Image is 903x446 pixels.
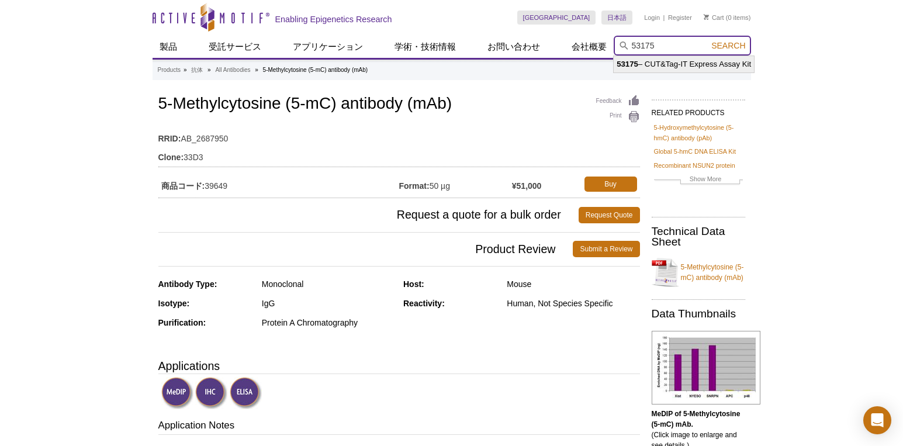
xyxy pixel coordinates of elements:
[517,11,596,25] a: [GEOGRAPHIC_DATA]
[708,40,749,51] button: Search
[652,99,745,120] h2: RELATED PRODUCTS
[596,110,640,123] a: Print
[230,377,262,409] img: Enzyme-linked Immunosorbent Assay Validated
[158,241,573,257] span: Product Review
[195,377,227,409] img: Immunohistochemistry Validated
[652,331,760,404] img: 5-Methylcytosine (5-mC) antibody (mAb) tested by MeDIP analysis.
[652,226,745,247] h2: Technical Data Sheet
[161,377,193,409] img: Methyl-DNA Immunoprecipitation Validated
[654,160,735,171] a: Recombinant NSUN2 protein
[263,67,368,73] li: 5-Methylcytosine (5-mC) antibody (mAb)
[275,14,392,25] h2: Enabling Epigenetics Research
[202,36,268,58] a: 受託サービス
[158,318,206,327] strong: Purification:
[153,36,184,58] a: 製品
[403,279,424,289] strong: Host:
[286,36,370,58] a: アプリケーション
[601,11,632,25] a: 日本語
[507,279,639,289] div: Mouse
[262,317,395,328] div: Protein A Chromatography
[403,299,445,308] strong: Reactivity:
[565,36,614,58] a: 会社概要
[652,410,741,428] b: MeDIP of 5-Methylcytosine (5-mC) mAb.
[158,152,184,163] strong: Clone:
[215,65,250,75] a: All Antibodies
[507,298,639,309] div: Human, Not Species Specific
[573,241,639,257] a: Submit a Review
[262,298,395,309] div: IgG
[614,36,751,56] input: Keyword, Cat. No.
[654,146,736,157] a: Global 5-hmC DNA ELISA Kit
[158,357,640,375] h3: Applications
[654,174,743,187] a: Show More
[158,207,579,223] span: Request a quote for a bulk order
[158,65,181,75] a: Products
[652,309,745,319] h2: Data Thumbnails
[207,67,211,73] li: »
[512,181,542,191] strong: ¥51,000
[579,207,640,223] a: Request Quote
[863,406,891,434] div: Open Intercom Messenger
[388,36,463,58] a: 学術・技術情報
[399,174,512,195] td: 50 µg
[161,181,205,191] strong: 商品コード:
[191,65,203,75] a: 抗体
[158,419,640,435] h3: Application Notes
[711,41,745,50] span: Search
[617,60,638,68] strong: 53175
[184,67,187,73] li: »
[158,145,640,164] td: 33D3
[614,56,754,72] li: – CUT&Tag-IT Express Assay Kit
[158,126,640,145] td: AB_2687950
[654,122,743,143] a: 5-Hydroxymethylcytosine (5-hmC) antibody (pAb)
[704,14,709,20] img: Your Cart
[704,11,751,25] li: (0 items)
[255,67,258,73] li: »
[704,13,724,22] a: Cart
[158,279,217,289] strong: Antibody Type:
[668,13,692,22] a: Register
[158,174,399,195] td: 39649
[480,36,547,58] a: お問い合わせ
[663,11,665,25] li: |
[596,95,640,108] a: Feedback
[158,95,640,115] h1: 5-Methylcytosine (5-mC) antibody (mAb)
[652,255,745,290] a: 5-Methylcytosine (5-mC) antibody (mAb)
[644,13,660,22] a: Login
[158,133,181,144] strong: RRID:
[262,279,395,289] div: Monoclonal
[584,177,637,192] a: Buy
[158,299,190,308] strong: Isotype:
[399,181,430,191] strong: Format:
